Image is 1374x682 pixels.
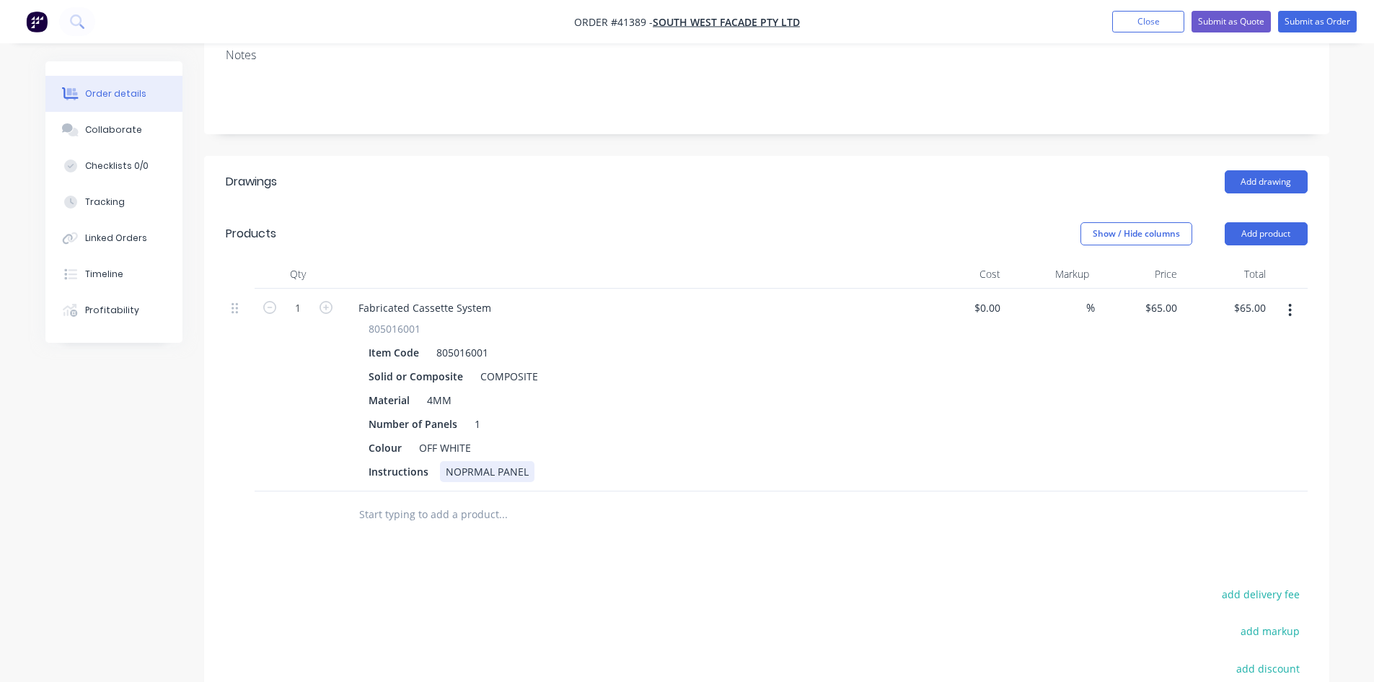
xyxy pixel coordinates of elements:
[45,184,182,220] button: Tracking
[475,366,544,387] div: COMPOSITE
[469,414,490,434] div: 1
[369,321,420,336] span: 805016001
[1112,11,1184,32] button: Close
[1225,170,1308,193] button: Add drawing
[358,500,647,529] input: Start typing to add a product...
[653,15,800,29] a: South West Facade Pty Ltd
[363,461,434,482] div: Instructions
[347,297,503,318] div: Fabricated Cassette System
[363,366,469,387] div: Solid or Composite
[226,225,276,242] div: Products
[1080,222,1192,245] button: Show / Hide columns
[421,390,457,411] div: 4MM
[85,87,146,100] div: Order details
[45,112,182,148] button: Collaborate
[1229,658,1308,678] button: add discount
[1233,621,1308,641] button: add markup
[1215,585,1308,604] button: add delivery fee
[1278,11,1357,32] button: Submit as Order
[918,260,1007,289] div: Cost
[363,390,415,411] div: Material
[1225,222,1308,245] button: Add product
[85,232,147,245] div: Linked Orders
[413,437,477,458] div: OFF WHITE
[1183,260,1272,289] div: Total
[45,292,182,328] button: Profitability
[45,220,182,256] button: Linked Orders
[45,76,182,112] button: Order details
[45,148,182,184] button: Checklists 0/0
[574,15,653,29] span: Order #41389 -
[1095,260,1184,289] div: Price
[1192,11,1271,32] button: Submit as Quote
[363,414,463,434] div: Number of Panels
[85,159,149,172] div: Checklists 0/0
[226,173,277,191] div: Drawings
[226,48,1308,62] div: Notes
[85,196,125,209] div: Tracking
[85,268,123,281] div: Timeline
[1006,260,1095,289] div: Markup
[363,342,425,363] div: Item Code
[1086,300,1095,316] span: %
[26,11,48,32] img: Factory
[440,461,534,482] div: NOPRMAL PANEL
[45,256,182,292] button: Timeline
[85,304,139,317] div: Profitability
[431,342,494,363] div: 805016001
[255,260,341,289] div: Qty
[85,123,142,136] div: Collaborate
[363,437,408,458] div: Colour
